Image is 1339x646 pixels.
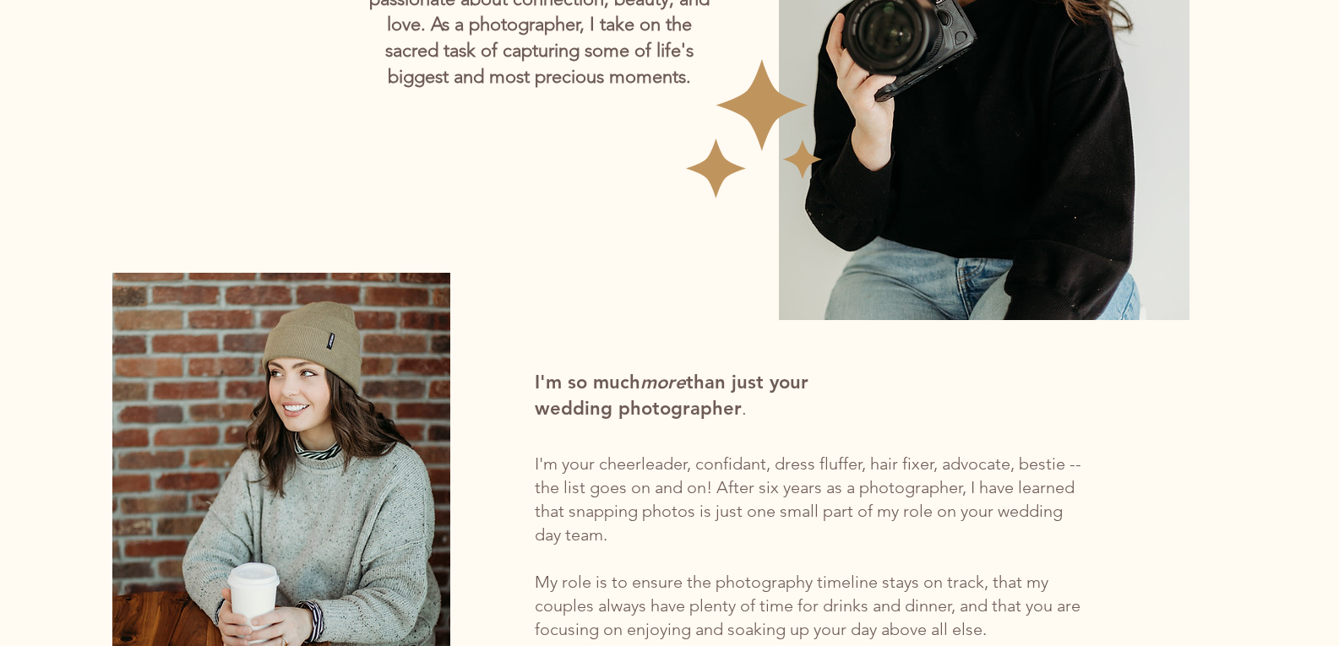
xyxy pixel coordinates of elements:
span: I'm your cheerleader, confidant, dress fluffer, hair fixer, advocate, bestie -- the list goes on ... [535,453,1081,545]
span: My role is to ensure the photography timeline stays on track, that my couples always have plenty ... [535,572,1080,639]
span: I'm so much than just your wedding photographer [535,371,808,420]
span: more [640,371,686,394]
span: . [535,371,808,420]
